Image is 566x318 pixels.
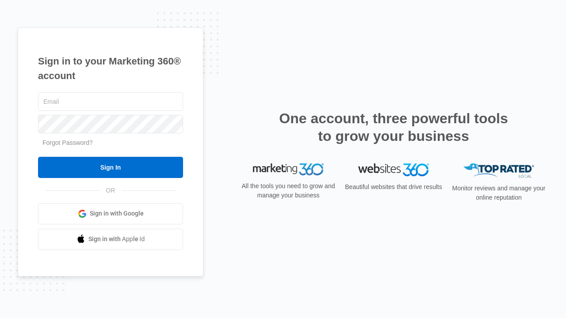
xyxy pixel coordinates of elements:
[344,182,443,192] p: Beautiful websites that drive results
[253,163,324,176] img: Marketing 360
[358,163,429,176] img: Websites 360
[88,235,145,244] span: Sign in with Apple Id
[239,182,338,200] p: All the tools you need to grow and manage your business
[42,139,93,146] a: Forgot Password?
[38,203,183,224] a: Sign in with Google
[38,54,183,83] h1: Sign in to your Marketing 360® account
[449,184,548,202] p: Monitor reviews and manage your online reputation
[463,163,534,178] img: Top Rated Local
[276,110,511,145] h2: One account, three powerful tools to grow your business
[38,157,183,178] input: Sign In
[90,209,144,218] span: Sign in with Google
[38,92,183,111] input: Email
[100,186,122,195] span: OR
[38,229,183,250] a: Sign in with Apple Id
